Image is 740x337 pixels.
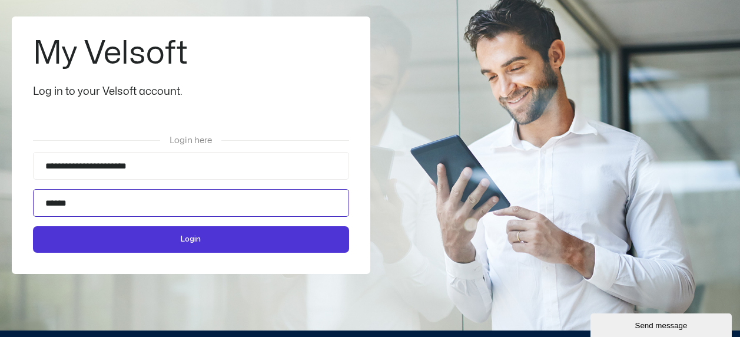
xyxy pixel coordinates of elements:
span: Login [181,233,201,246]
h2: My Velsoft [33,38,349,70]
button: Login [33,226,349,253]
iframe: chat widget [590,311,734,337]
div: Log in to your Velsoft account. [33,84,349,100]
span: Login here [170,136,212,145]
